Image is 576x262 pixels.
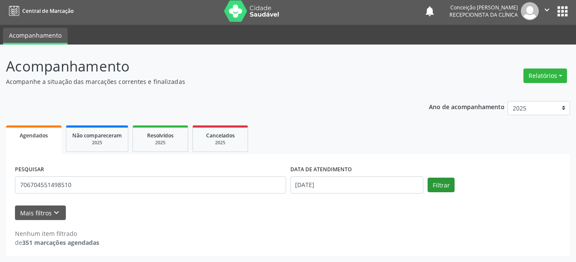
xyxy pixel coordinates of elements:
[22,7,74,15] span: Central de Marcação
[15,238,99,247] div: de
[521,2,539,20] img: img
[15,229,99,238] div: Nenhum item filtrado
[139,140,182,146] div: 2025
[52,208,61,217] i: keyboard_arrow_down
[523,68,567,83] button: Relatórios
[539,2,555,20] button: 
[206,132,235,139] span: Cancelados
[449,4,518,11] div: Conceição [PERSON_NAME]
[147,132,174,139] span: Resolvidos
[449,11,518,18] span: Recepcionista da clínica
[22,238,99,247] strong: 351 marcações agendadas
[290,176,424,194] input: Selecione um intervalo
[429,101,505,112] p: Ano de acompanhamento
[15,205,66,220] button: Mais filtroskeyboard_arrow_down
[15,163,44,176] label: PESQUISAR
[15,176,286,194] input: Nome, CNS
[72,140,122,146] div: 2025
[3,28,68,45] a: Acompanhamento
[424,5,436,17] button: notifications
[542,5,552,15] i: 
[6,77,401,86] p: Acompanhe a situação das marcações correntes e finalizadas
[199,140,242,146] div: 2025
[20,132,48,139] span: Agendados
[290,163,352,176] label: DATA DE ATENDIMENTO
[6,56,401,77] p: Acompanhamento
[6,4,74,18] a: Central de Marcação
[72,132,122,139] span: Não compareceram
[555,4,570,19] button: apps
[428,178,455,192] button: Filtrar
